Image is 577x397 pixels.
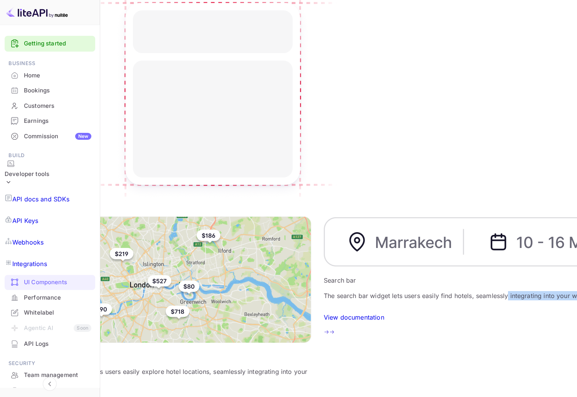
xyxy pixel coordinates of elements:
div: Bookings [24,86,91,95]
a: Home [5,68,95,82]
div: Earnings [24,117,91,126]
div: CommissionNew [5,129,95,144]
p: Our interactive map widget lets users easily explore hotel locations, seamlessly integrating into... [11,367,311,385]
div: Earnings [5,114,95,129]
div: API Logs [5,337,95,352]
p: View documentation [324,313,384,322]
div: Home [24,71,91,80]
a: API docs and SDKs [5,188,95,210]
a: API Logs [5,337,95,351]
a: API Keys [5,210,95,231]
div: UI Components [24,278,91,287]
div: Customers [5,99,95,114]
a: Performance [5,290,95,305]
a: CommissionNew [5,129,95,143]
div: Fraud management [24,386,91,395]
p: Map [11,352,311,361]
p: Webhooks [12,238,44,247]
div: Team management [24,371,91,380]
div: New [75,133,91,140]
a: Getting started [24,39,91,48]
a: Earnings [5,114,95,128]
span: Business [5,59,95,68]
a: Team management [5,368,95,382]
div: API Logs [24,340,91,348]
div: Performance [24,293,91,302]
div: Team management [5,368,95,383]
div: Bookings [5,83,95,98]
div: Developer tools [5,160,49,189]
a: Customers [5,99,95,113]
p: Integrations [12,259,47,268]
span: Build [5,151,95,160]
div: UI Components [5,275,95,290]
div: Getting started [5,36,95,52]
span: Security [5,359,95,368]
p: API docs and SDKs [12,194,70,204]
a: Integrations [5,253,95,275]
a: Bookings [5,83,95,97]
div: Customers [24,102,91,111]
a: Whitelabel [5,305,95,320]
img: LiteAPI logo [6,6,68,18]
p: API Keys [12,216,38,225]
a: Webhooks [5,231,95,253]
button: Collapse navigation [43,377,57,391]
div: Developer tools [5,170,49,179]
img: Map Frame [11,216,311,343]
div: Whitelabel [24,308,91,317]
div: Home [5,68,95,83]
a: UI Components [5,275,95,289]
div: Commission [24,132,91,141]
